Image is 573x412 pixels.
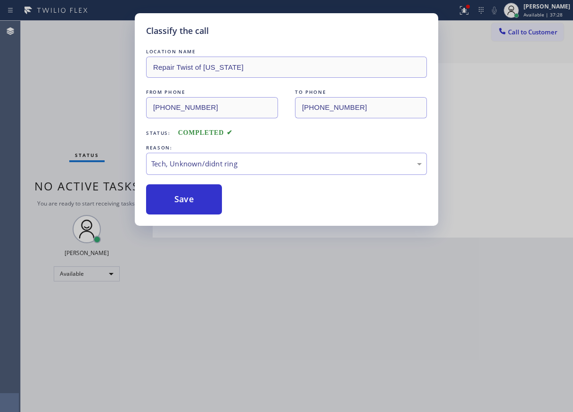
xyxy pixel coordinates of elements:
[151,158,422,169] div: Tech, Unknown/didnt ring
[146,47,427,57] div: LOCATION NAME
[146,97,278,118] input: From phone
[146,143,427,153] div: REASON:
[178,129,233,136] span: COMPLETED
[295,87,427,97] div: TO PHONE
[146,184,222,214] button: Save
[146,130,171,136] span: Status:
[295,97,427,118] input: To phone
[146,87,278,97] div: FROM PHONE
[146,25,209,37] h5: Classify the call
